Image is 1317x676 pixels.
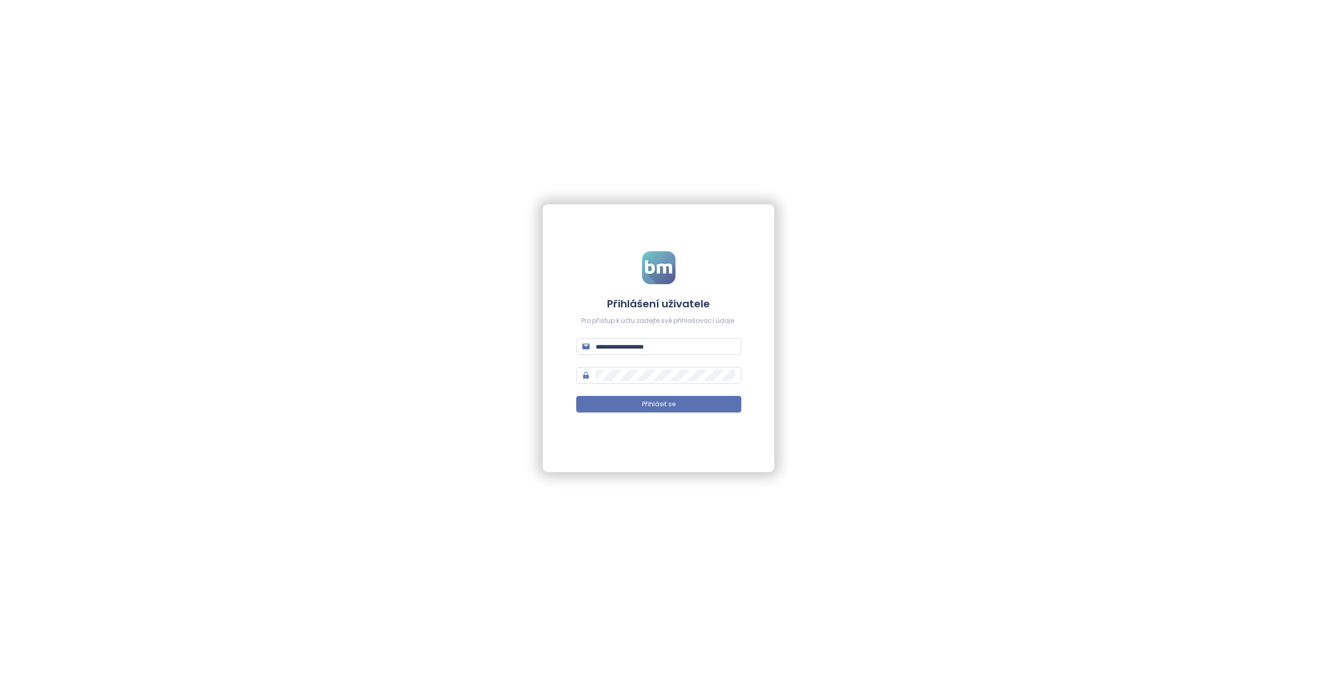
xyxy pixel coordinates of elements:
[582,343,590,350] span: mail
[642,400,675,409] span: Přihlásit se
[582,372,590,379] span: lock
[576,297,741,311] h4: Přihlášení uživatele
[576,316,741,326] div: Pro přístup k účtu zadejte své přihlašovací údaje.
[642,251,675,284] img: logo
[576,396,741,412] button: Přihlásit se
